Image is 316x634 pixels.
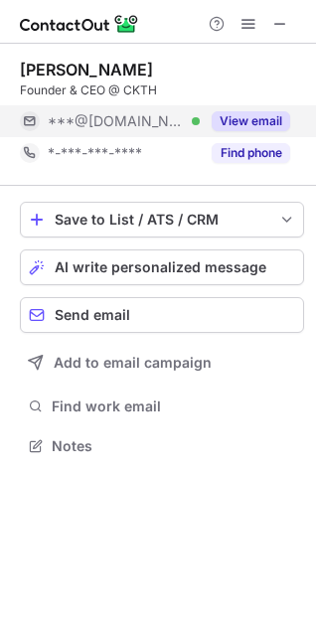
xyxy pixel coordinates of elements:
[55,259,266,275] span: AI write personalized message
[212,143,290,163] button: Reveal Button
[20,202,304,238] button: save-profile-one-click
[20,432,304,460] button: Notes
[55,307,130,323] span: Send email
[20,81,304,99] div: Founder & CEO @ CKTH
[48,112,185,130] span: ***@[DOMAIN_NAME]
[52,437,296,455] span: Notes
[20,12,139,36] img: ContactOut v5.3.10
[20,345,304,381] button: Add to email campaign
[20,249,304,285] button: AI write personalized message
[54,355,212,371] span: Add to email campaign
[20,297,304,333] button: Send email
[52,397,296,415] span: Find work email
[20,60,153,79] div: [PERSON_NAME]
[212,111,290,131] button: Reveal Button
[20,393,304,420] button: Find work email
[55,212,269,228] div: Save to List / ATS / CRM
